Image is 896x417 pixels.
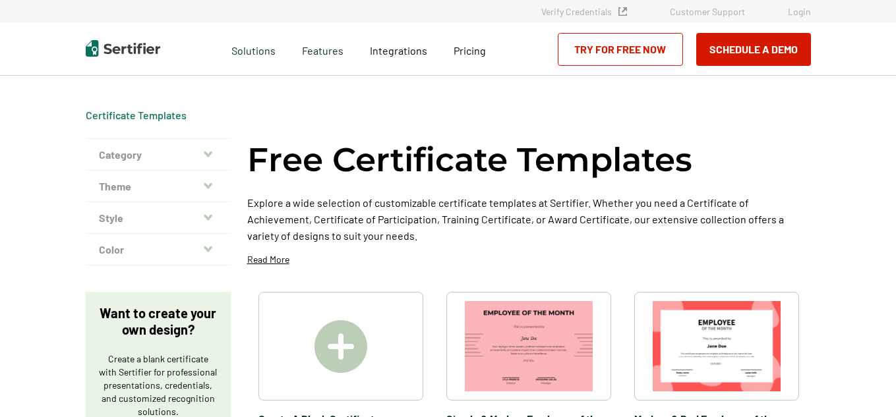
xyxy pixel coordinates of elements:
p: Explore a wide selection of customizable certificate templates at Sertifier. Whether you need a C... [247,194,811,244]
a: Customer Support [670,6,745,17]
span: Certificate Templates [86,109,187,122]
button: Color [86,234,231,265]
div: Breadcrumb [86,109,187,122]
p: Want to create your own design? [99,305,218,338]
span: Solutions [231,41,276,57]
span: Pricing [454,44,486,57]
h1: Free Certificate Templates [247,138,692,181]
img: Create A Blank Certificate [314,320,367,373]
a: Try for Free Now [558,33,683,66]
img: Modern & Red Employee of the Month Certificate Template [653,301,781,391]
a: Login [788,6,811,17]
a: Pricing [454,41,486,57]
a: Integrations [370,41,427,57]
span: Integrations [370,44,427,57]
button: Theme [86,171,231,202]
span: Features [302,41,343,57]
button: Style [86,202,231,234]
p: Read More [247,253,289,266]
button: Category [86,139,231,171]
img: Sertifier | Digital Credentialing Platform [86,40,160,57]
img: Simple & Modern Employee of the Month Certificate Template [465,301,593,391]
img: Verified [618,7,627,16]
a: Verify Credentials [541,6,627,17]
a: Certificate Templates [86,109,187,121]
